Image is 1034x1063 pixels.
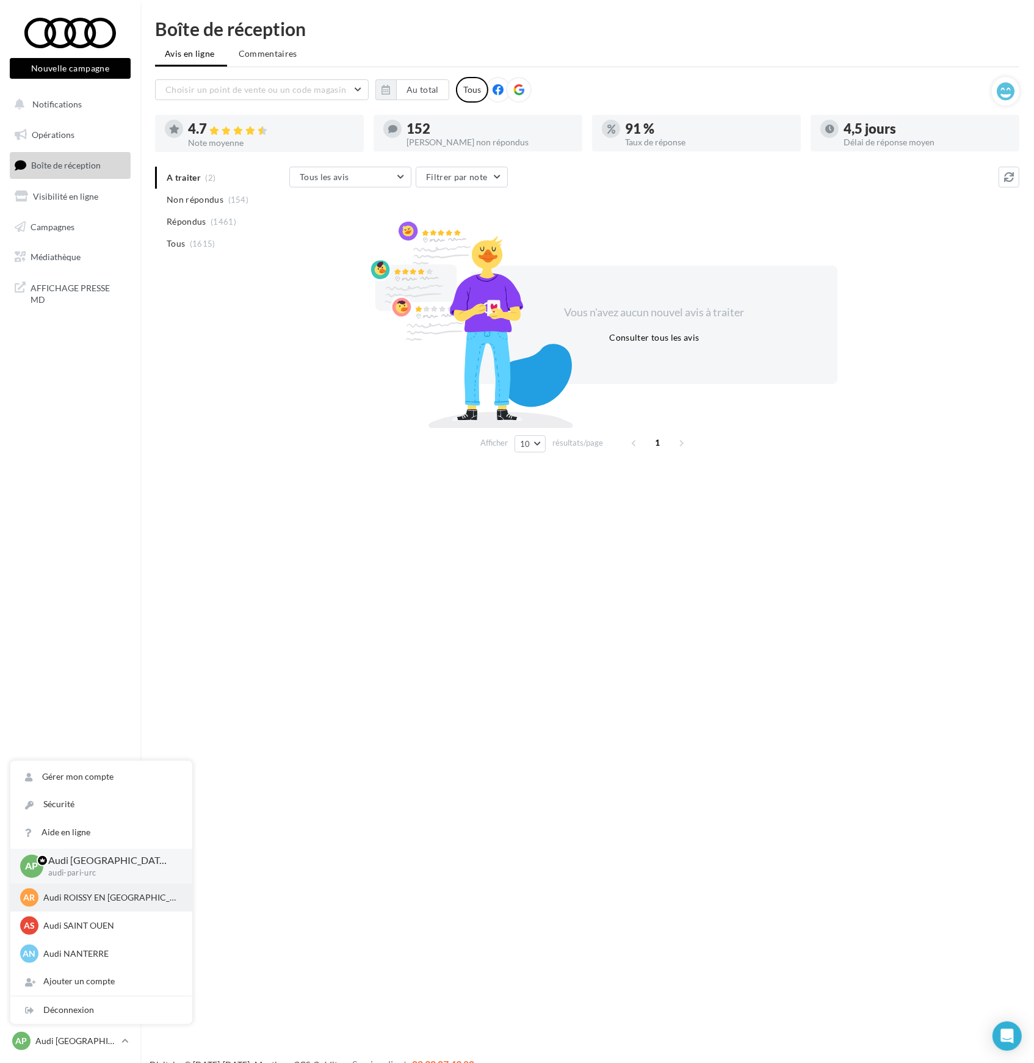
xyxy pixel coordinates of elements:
span: (154) [228,195,249,205]
span: AS [24,920,35,932]
span: AN [23,948,36,960]
button: Choisir un point de vente ou un code magasin [155,79,369,100]
button: Notifications [7,92,128,117]
div: Vous n'avez aucun nouvel avis à traiter [549,305,759,321]
a: AP Audi [GEOGRAPHIC_DATA] 17 [10,1029,131,1053]
span: Opérations [32,129,74,140]
div: Open Intercom Messenger [992,1021,1022,1051]
span: Commentaires [239,48,297,60]
div: Tous [456,77,488,103]
span: Visibilité en ligne [33,191,98,201]
a: Gérer mon compte [10,763,192,791]
span: Médiathèque [31,252,81,262]
a: Sécurité [10,791,192,818]
p: Audi ROISSY EN [GEOGRAPHIC_DATA] [43,891,178,904]
a: Campagnes [7,214,133,240]
span: Non répondus [167,194,223,206]
a: Opérations [7,122,133,148]
button: Nouvelle campagne [10,58,131,79]
div: 4.7 [188,122,354,136]
div: [PERSON_NAME] non répondus [407,138,573,147]
a: Médiathèque [7,244,133,270]
div: Déconnexion [10,996,192,1024]
div: Note moyenne [188,139,354,147]
p: Audi SAINT OUEN [43,920,178,932]
a: AFFICHAGE PRESSE MD [7,275,133,311]
span: AP [16,1035,27,1047]
p: Audi NANTERRE [43,948,178,960]
span: AP [26,859,38,873]
div: Délai de réponse moyen [844,138,1010,147]
span: AFFICHAGE PRESSE MD [31,280,126,306]
p: Audi [GEOGRAPHIC_DATA] 17 [35,1035,117,1047]
span: Notifications [32,99,82,109]
span: (1615) [190,239,215,249]
span: Tous les avis [300,172,349,182]
div: Ajouter un compte [10,968,192,995]
div: 152 [407,122,573,136]
button: Au total [396,79,449,100]
span: Afficher [480,437,508,449]
span: résultats/page [552,437,603,449]
button: Consulter tous les avis [604,330,704,345]
p: audi-pari-urc [48,868,173,879]
button: Au total [375,79,449,100]
a: Aide en ligne [10,819,192,846]
span: Campagnes [31,221,74,231]
button: Filtrer par note [416,167,508,187]
span: 10 [520,439,530,449]
button: Tous les avis [289,167,411,187]
span: Boîte de réception [31,160,101,170]
p: Audi [GEOGRAPHIC_DATA] 17 [48,854,173,868]
div: 91 % [625,122,791,136]
span: Répondus [167,216,206,228]
div: Taux de réponse [625,138,791,147]
div: Boîte de réception [155,20,1019,38]
span: Tous [167,238,185,250]
span: AR [24,891,35,904]
span: (1461) [211,217,236,227]
button: 10 [515,435,546,452]
span: Choisir un point de vente ou un code magasin [165,84,346,95]
a: Boîte de réception [7,152,133,178]
a: Visibilité en ligne [7,184,133,209]
div: 4,5 jours [844,122,1010,136]
span: 1 [648,433,668,452]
